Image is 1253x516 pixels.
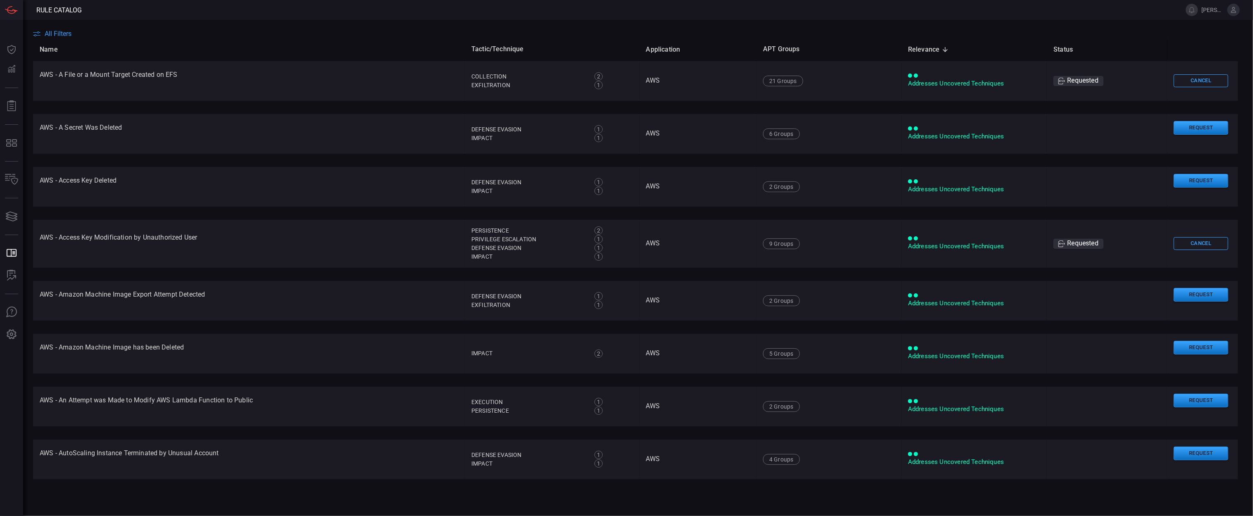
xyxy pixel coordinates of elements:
[763,295,799,306] div: 2 Groups
[471,235,585,244] div: Privilege Escalation
[640,220,757,268] td: AWS
[594,187,603,195] div: 1
[471,226,585,235] div: Persistence
[640,61,757,101] td: AWS
[640,440,757,479] td: AWS
[2,96,21,116] button: Reports
[594,235,603,243] div: 1
[594,407,603,415] div: 1
[594,252,603,261] div: 1
[471,252,585,261] div: Impact
[33,114,465,154] td: AWS - A Secret Was Deleted
[594,459,603,468] div: 1
[908,405,1040,414] div: Addresses Uncovered Techniques
[594,125,603,133] div: 1
[471,187,585,195] div: Impact
[33,440,465,479] td: AWS - AutoScaling Instance Terminated by Unusual Account
[1174,174,1228,188] button: Request
[594,178,603,186] div: 1
[40,45,69,55] span: Name
[763,76,803,86] div: 21 Groups
[33,220,465,268] td: AWS - Access Key Modification by Unauthorized User
[33,61,465,101] td: AWS - A File or a Mount Target Created on EFS
[908,79,1040,88] div: Addresses Uncovered Techniques
[2,243,21,263] button: Rule Catalog
[2,302,21,322] button: Ask Us A Question
[908,299,1040,308] div: Addresses Uncovered Techniques
[763,454,799,465] div: 4 Groups
[1053,45,1084,55] span: Status
[2,133,21,153] button: MITRE - Detection Posture
[908,185,1040,194] div: Addresses Uncovered Techniques
[471,451,585,459] div: Defense Evasion
[33,387,465,426] td: AWS - An Attempt was Made to Modify AWS Lambda Function to Public
[1174,341,1228,354] button: Request
[908,242,1040,251] div: Addresses Uncovered Techniques
[1174,394,1228,407] button: Request
[471,459,585,468] div: Impact
[2,266,21,285] button: ALERT ANALYSIS
[640,334,757,373] td: AWS
[908,132,1040,141] div: Addresses Uncovered Techniques
[2,207,21,226] button: Cards
[1053,239,1103,249] div: Requested
[471,301,585,309] div: Exfiltration
[646,45,691,55] span: Application
[33,334,465,373] td: AWS - Amazon Machine Image has been Deleted
[594,81,603,89] div: 1
[908,352,1040,361] div: Addresses Uncovered Techniques
[763,348,799,359] div: 5 Groups
[33,281,465,321] td: AWS - Amazon Machine Image Export Attempt Detected
[2,59,21,79] button: Detections
[640,281,757,321] td: AWS
[471,398,585,407] div: Execution
[471,349,585,358] div: Impact
[1174,74,1228,87] button: Cancel
[594,244,603,252] div: 1
[763,181,799,192] div: 2 Groups
[33,30,71,38] button: All Filters
[594,350,603,358] div: 2
[594,226,603,235] div: 2
[471,72,585,81] div: Collection
[471,81,585,90] div: Exfiltration
[594,301,603,309] div: 1
[594,292,603,300] div: 1
[594,398,603,406] div: 1
[33,167,465,207] td: AWS - Access Key Deleted
[471,292,585,301] div: Defense Evasion
[471,244,585,252] div: Defense Evasion
[763,238,799,249] div: 9 Groups
[471,407,585,415] div: Persistence
[471,178,585,187] div: Defense Evasion
[1053,76,1103,86] div: Requested
[36,6,82,14] span: Rule Catalog
[465,38,640,61] th: Tactic/Technique
[763,128,799,139] div: 6 Groups
[2,40,21,59] button: Dashboard
[45,30,71,38] span: All Filters
[1174,288,1228,302] button: Request
[1174,447,1228,460] button: Request
[2,325,21,345] button: Preferences
[756,38,901,61] th: APT Groups
[908,45,951,55] span: Relevance
[471,134,585,143] div: Impact
[594,451,603,459] div: 1
[908,458,1040,466] div: Addresses Uncovered Techniques
[1201,7,1224,13] span: [PERSON_NAME].[PERSON_NAME]
[1174,121,1228,135] button: Request
[594,72,603,81] div: 2
[2,170,21,190] button: Inventory
[640,114,757,154] td: AWS
[763,401,799,412] div: 2 Groups
[640,167,757,207] td: AWS
[594,134,603,142] div: 1
[640,387,757,426] td: AWS
[1174,237,1228,250] button: Cancel
[471,125,585,134] div: Defense Evasion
